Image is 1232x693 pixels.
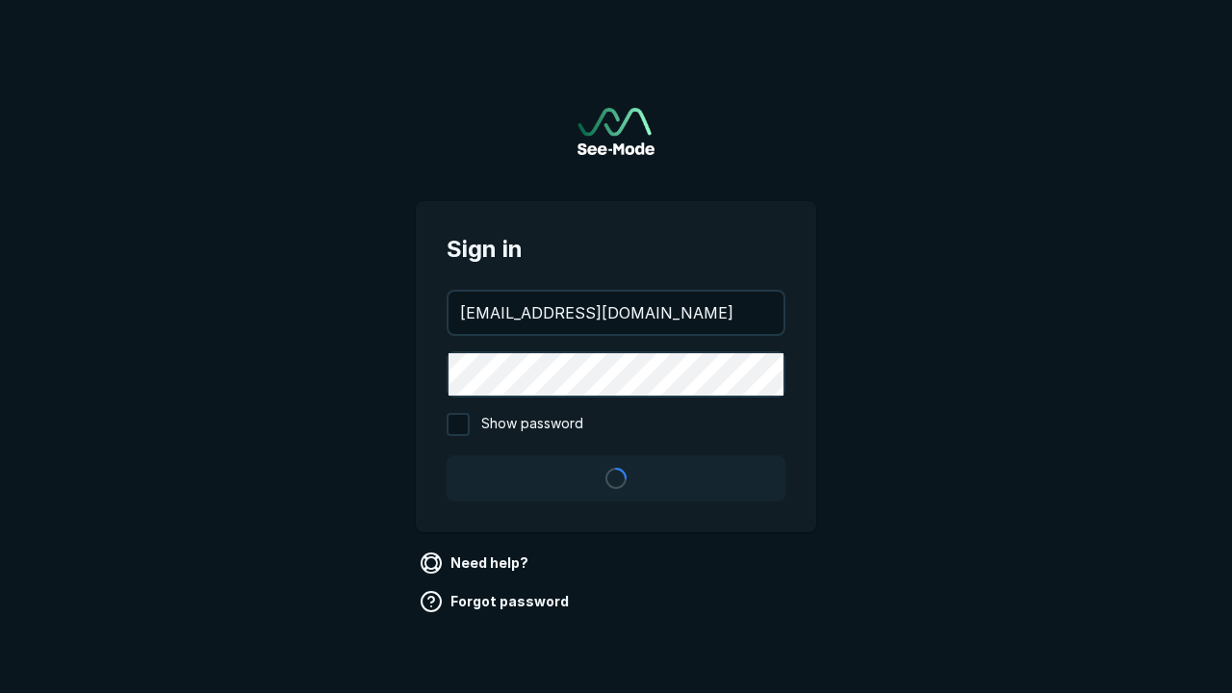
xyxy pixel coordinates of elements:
input: your@email.com [449,292,783,334]
img: See-Mode Logo [577,108,654,155]
span: Sign in [447,232,785,267]
a: Need help? [416,548,536,578]
a: Forgot password [416,586,577,617]
span: Show password [481,413,583,436]
a: Go to sign in [577,108,654,155]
